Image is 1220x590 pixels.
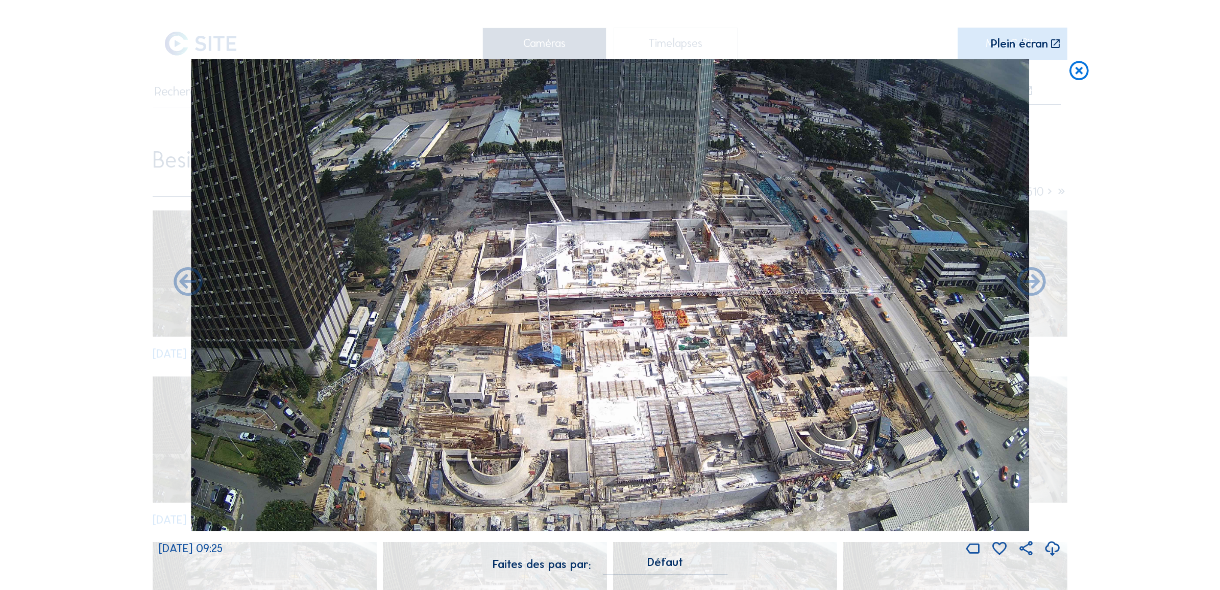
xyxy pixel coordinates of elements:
[191,59,1030,531] img: Image
[159,541,223,555] span: [DATE] 09:25
[603,558,728,575] div: Défaut
[1014,266,1049,300] i: Back
[493,559,591,571] div: Faites des pas par:
[991,38,1048,51] div: Plein écran
[647,558,683,567] div: Défaut
[171,266,206,300] i: Forward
